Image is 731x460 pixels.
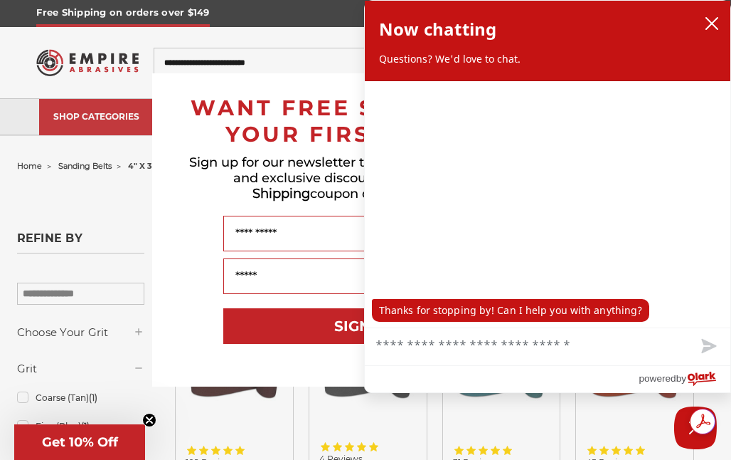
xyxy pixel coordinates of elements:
[14,424,145,460] div: Get 10% OffClose teaser
[189,155,542,202] span: Sign up for our newsletter to receive the latest updates and exclusive discounts - including a co...
[674,407,717,449] button: Close Chatbox
[223,308,508,344] button: SIGN UP
[365,81,730,328] div: chat
[639,366,730,392] a: Powered by Olark
[685,328,730,365] button: Send message
[42,434,118,450] span: Get 10% Off
[379,52,716,66] p: Questions? We'd love to chat.
[379,15,496,43] h2: Now chatting
[700,13,723,34] button: close chatbox
[676,370,686,387] span: by
[372,299,649,322] p: Thanks for stopping by! Can I help you with anything?
[252,170,498,202] span: Free Shipping
[142,413,156,427] button: Close teaser
[191,95,540,147] span: WANT FREE SHIPPING ON YOUR FIRST ORDER?
[639,370,676,387] span: powered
